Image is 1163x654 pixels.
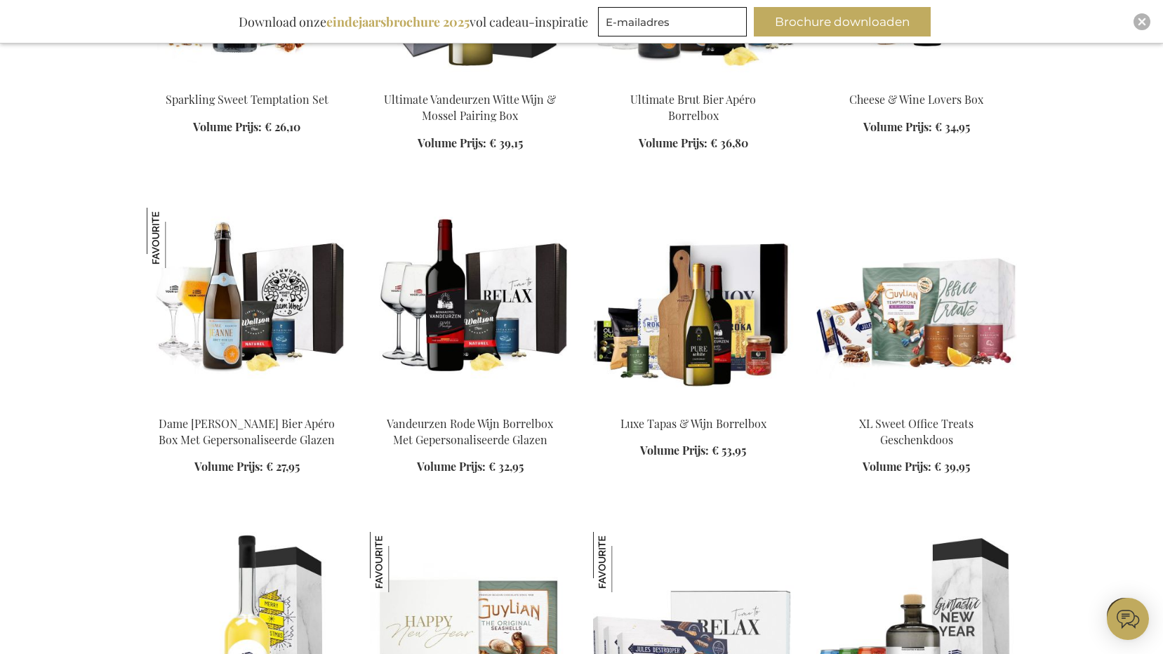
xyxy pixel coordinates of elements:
a: Volume Prijs: € 36,80 [639,135,748,152]
span: € 27,95 [266,459,300,474]
img: Dame Jeanne Champagne Beer Apéro Box With Personalised Glasses [147,208,347,404]
a: Volume Prijs: € 39,95 [863,459,970,475]
div: Download onze vol cadeau-inspiratie [232,7,594,36]
span: € 39,95 [934,459,970,474]
a: Luxe Tapas & Wijn Borrelbox [620,416,766,431]
img: Vandeurzen Rode Wijn Borrelbox Met Gepersonaliseerde Glazen [370,208,571,404]
span: Volume Prijs: [194,459,263,474]
img: Guylian 'The Original Seashells' Pralines [370,532,430,592]
a: Ultimate Vandeurzen Witte Wijn & Mossel Pairing Box [384,92,556,123]
img: Dame Jeanne Brut Bier Apéro Box Met Gepersonaliseerde Glazen [147,208,207,268]
a: Vandeurzen Rode Wijn Borrelbox Met Gepersonaliseerde Glazen [370,399,571,412]
a: Volume Prijs: € 39,15 [418,135,523,152]
a: Cheese & Wine Lovers Box [816,74,1017,88]
button: Brochure downloaden [754,7,931,36]
a: Ultimate Vandeurzen White Wine & Mussel Pairing Box [370,74,571,88]
div: Close [1134,13,1150,30]
span: Volume Prijs: [193,119,262,134]
iframe: belco-activator-frame [1107,598,1149,640]
span: € 26,10 [265,119,300,134]
form: marketing offers and promotions [598,7,751,41]
a: XL Sweet Office Treats Gift Box [816,399,1017,412]
a: Dame Jeanne Champagne Beer Apéro Box With Personalised Glasses Dame Jeanne Brut Bier Apéro Box Me... [147,399,347,412]
span: € 32,95 [489,459,524,474]
span: Volume Prijs: [640,443,709,458]
a: Sparkling Sweet Temptation Set [166,92,328,107]
span: € 36,80 [710,135,748,150]
a: Cheese & Wine Lovers Box [849,92,983,107]
a: Dame [PERSON_NAME] Bier Apéro Box Met Gepersonaliseerde Glazen [159,416,335,447]
a: Vandeurzen Rode Wijn Borrelbox Met Gepersonaliseerde Glazen [387,416,553,447]
a: Volume Prijs: € 26,10 [193,119,300,135]
span: Volume Prijs: [417,459,486,474]
span: Volume Prijs: [863,459,931,474]
a: Ultimate Champagnebier Apéro Borrelbox [593,74,794,88]
a: Volume Prijs: € 32,95 [417,459,524,475]
span: € 39,15 [489,135,523,150]
a: Sparkling Sweet Temptation Set [147,74,347,88]
a: Luxury Tapas & Wine Apéro Box [593,399,794,412]
span: Volume Prijs: [863,119,932,134]
span: € 34,95 [935,119,970,134]
img: The Ultimate Chocolate Experience Box [593,532,653,592]
a: Volume Prijs: € 53,95 [640,443,746,459]
a: Volume Prijs: € 27,95 [194,459,300,475]
img: Close [1138,18,1146,26]
a: Volume Prijs: € 34,95 [863,119,970,135]
span: Volume Prijs: [639,135,707,150]
img: Luxury Tapas & Wine Apéro Box [593,208,794,404]
a: Ultimate Brut Bier Apéro Borrelbox [630,92,756,123]
img: XL Sweet Office Treats Gift Box [816,208,1017,404]
a: XL Sweet Office Treats Geschenkdoos [859,416,973,447]
span: Volume Prijs: [418,135,486,150]
b: eindejaarsbrochure 2025 [326,13,470,30]
span: € 53,95 [712,443,746,458]
input: E-mailadres [598,7,747,36]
